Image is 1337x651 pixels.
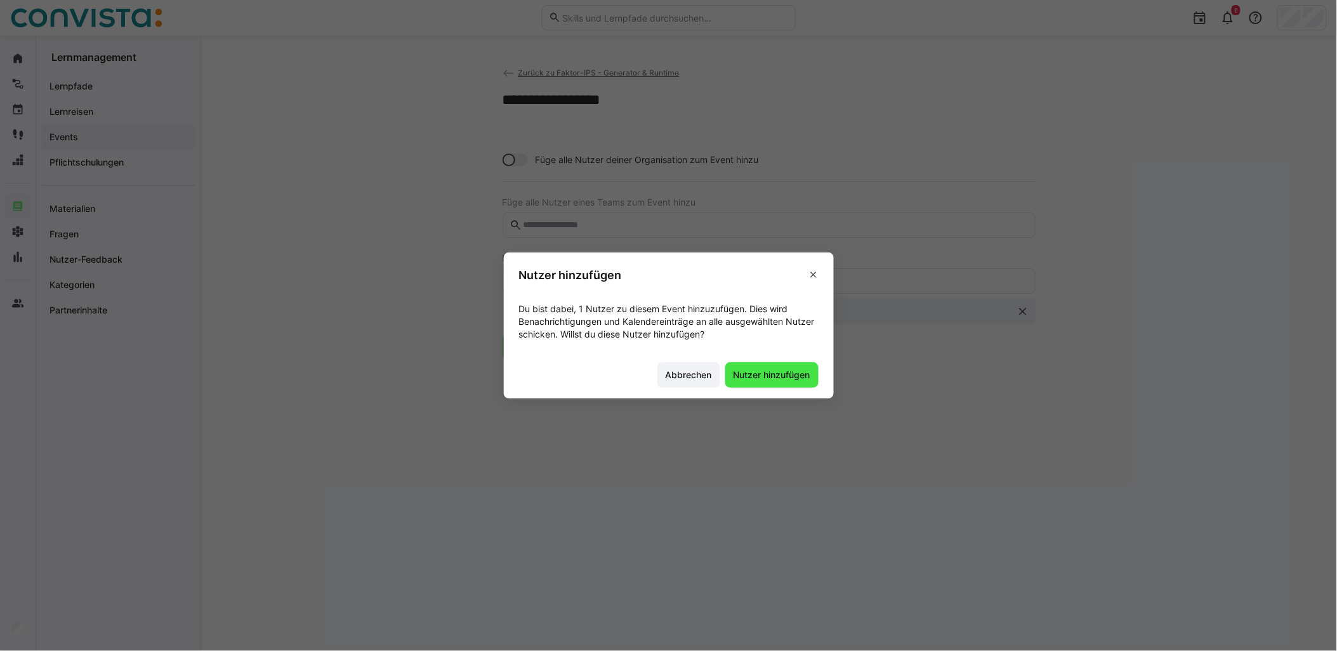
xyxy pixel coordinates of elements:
[657,362,720,388] button: Abbrechen
[732,369,812,381] span: Nutzer hinzufügen
[519,268,622,282] h3: Nutzer hinzufügen
[664,369,714,381] span: Abbrechen
[725,362,819,388] button: Nutzer hinzufügen
[519,303,819,341] p: Du bist dabei, 1 Nutzer zu diesem Event hinzuzufügen. Dies wird Benachrichtigungen und Kalenderei...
